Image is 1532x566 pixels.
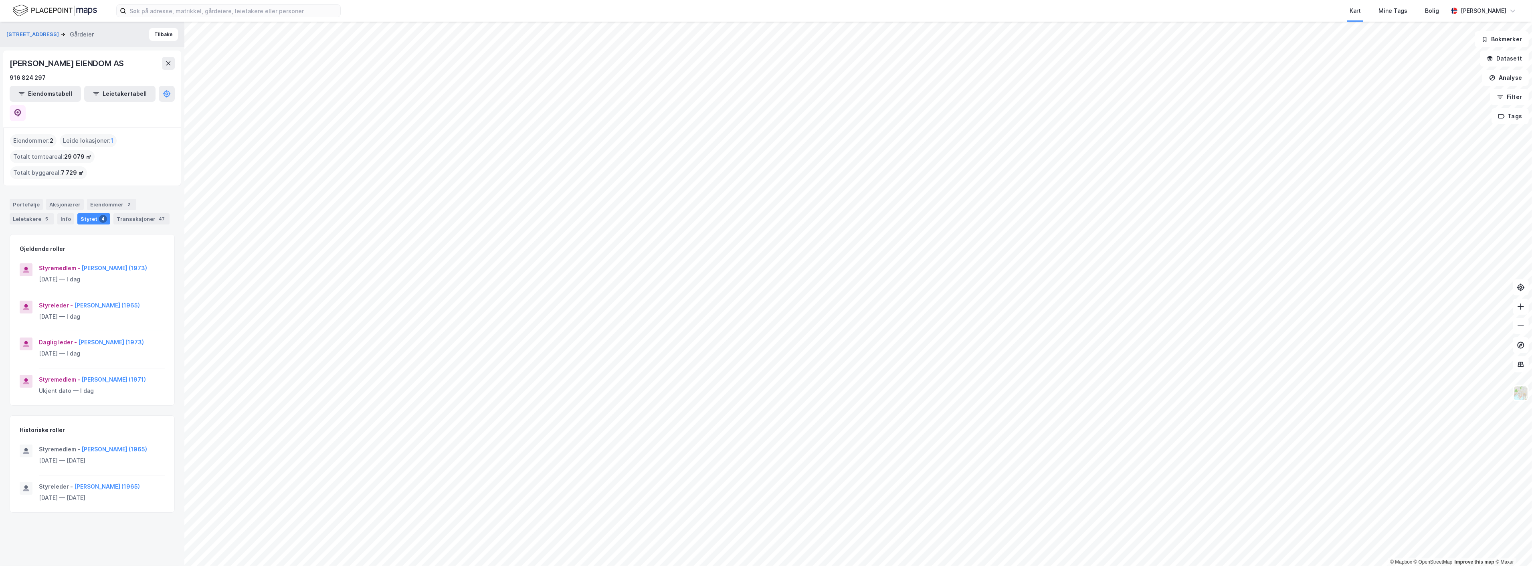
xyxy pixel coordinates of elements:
div: Transaksjoner [113,213,170,224]
div: Bolig [1425,6,1439,16]
div: Eiendommer : [10,134,57,147]
button: Leietakertabell [84,86,156,102]
div: [DATE] — [DATE] [39,456,165,465]
div: [DATE] — [DATE] [39,493,165,503]
input: Søk på adresse, matrikkel, gårdeiere, leietakere eller personer [126,5,340,17]
button: Eiendomstabell [10,86,81,102]
button: Datasett [1480,51,1529,67]
div: Leietakere [10,213,54,224]
div: Styret [77,213,110,224]
div: [DATE] — I dag [39,275,165,284]
div: Kontrollprogram for chat [1492,528,1532,566]
div: Portefølje [10,199,43,210]
button: [STREET_ADDRESS] [6,30,61,38]
div: 2 [125,200,133,208]
div: Ukjent dato — I dag [39,386,165,396]
button: Filter [1490,89,1529,105]
img: Z [1513,386,1528,401]
div: 47 [157,215,166,223]
button: Tilbake [149,28,178,41]
button: Analyse [1482,70,1529,86]
div: Aksjonærer [46,199,84,210]
div: Mine Tags [1378,6,1407,16]
div: 5 [43,215,51,223]
button: Tags [1492,108,1529,124]
div: [PERSON_NAME] [1461,6,1506,16]
div: Totalt byggareal : [10,166,87,179]
span: 1 [111,136,113,146]
div: 4 [99,215,107,223]
a: Mapbox [1390,559,1412,565]
span: 2 [50,136,53,146]
div: Kart [1350,6,1361,16]
div: Totalt tomteareal : [10,150,95,163]
div: Gårdeier [70,30,94,39]
button: Bokmerker [1475,31,1529,47]
div: [DATE] — I dag [39,349,165,358]
a: OpenStreetMap [1414,559,1453,565]
div: Historiske roller [20,425,65,435]
div: Gjeldende roller [20,244,65,254]
div: Info [57,213,74,224]
img: logo.f888ab2527a4732fd821a326f86c7f29.svg [13,4,97,18]
div: [PERSON_NAME] EIENDOM AS [10,57,125,70]
span: 7 729 ㎡ [61,168,84,178]
iframe: Chat Widget [1492,528,1532,566]
div: 916 824 297 [10,73,46,83]
span: 29 079 ㎡ [64,152,91,162]
div: Eiendommer [87,199,136,210]
a: Improve this map [1455,559,1494,565]
div: [DATE] — I dag [39,312,165,321]
div: Leide lokasjoner : [60,134,117,147]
